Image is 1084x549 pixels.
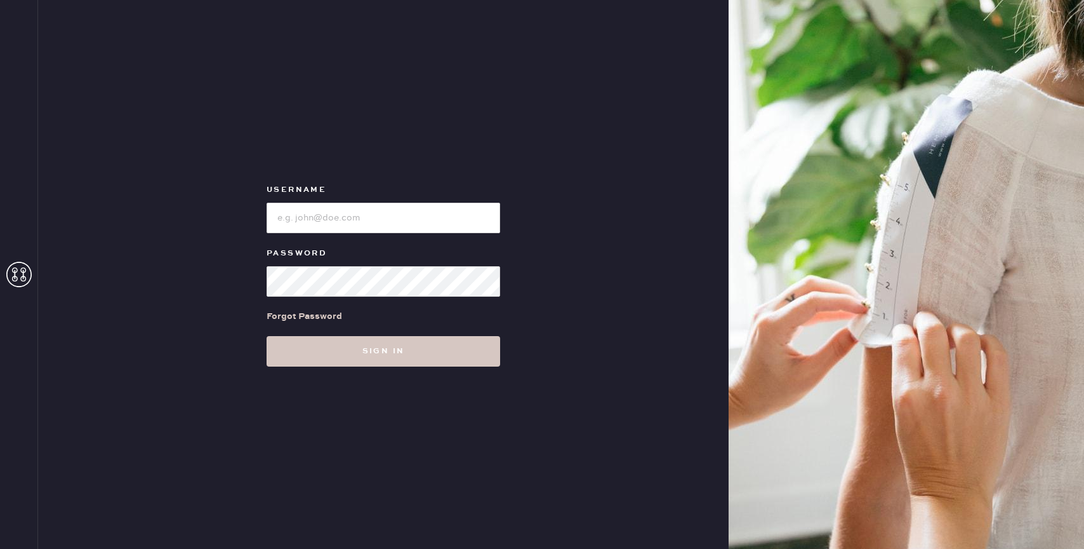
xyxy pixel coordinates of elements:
[267,336,500,367] button: Sign in
[267,309,342,323] div: Forgot Password
[267,203,500,233] input: e.g. john@doe.com
[267,297,342,336] a: Forgot Password
[267,182,500,198] label: Username
[267,246,500,261] label: Password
